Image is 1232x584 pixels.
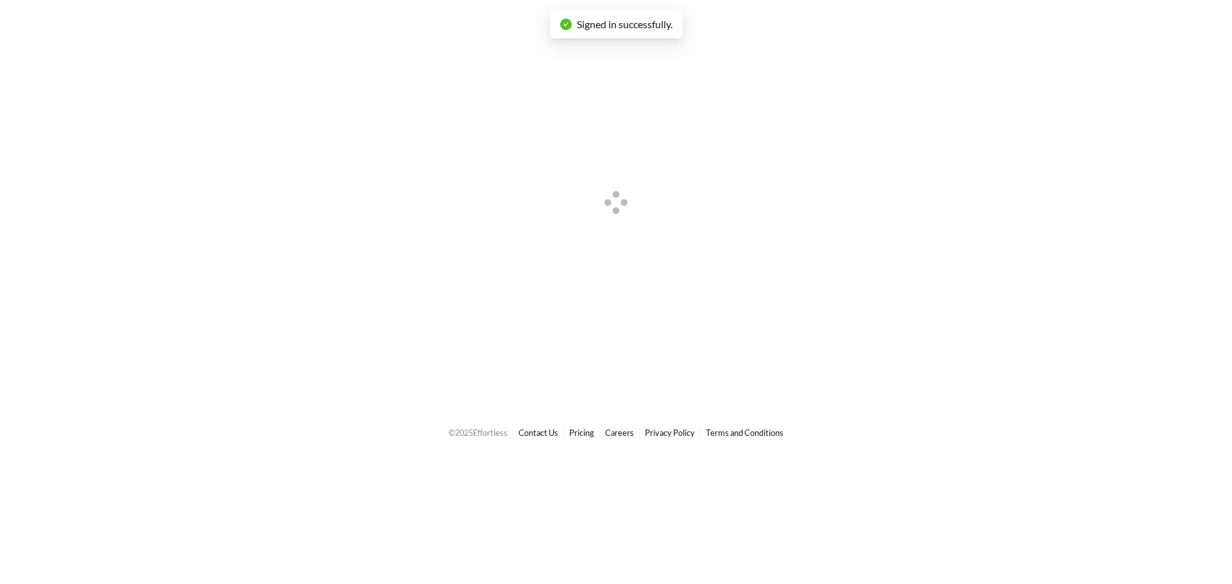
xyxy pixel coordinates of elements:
[577,18,672,30] span: Signed in successfully.
[706,428,783,438] a: Terms and Conditions
[518,428,558,438] a: Contact Us
[560,19,572,30] span: check-circle
[569,428,594,438] a: Pricing
[645,428,695,438] a: Privacy Policy
[605,428,634,438] a: Careers
[449,428,508,438] span: © 2025 Effortless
